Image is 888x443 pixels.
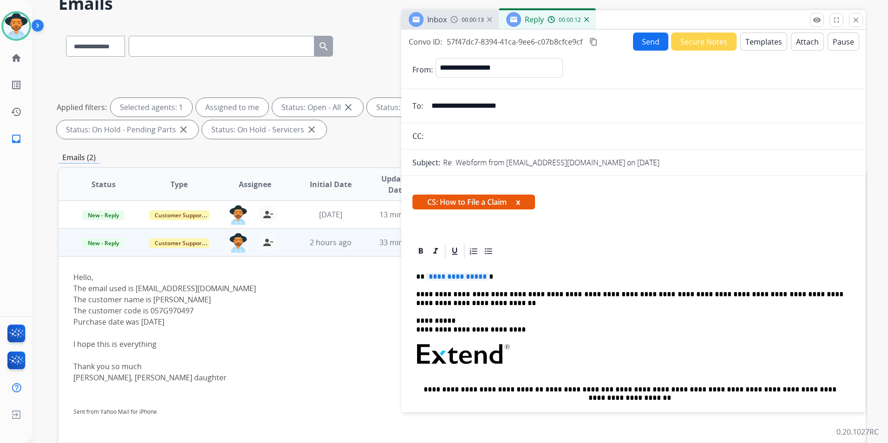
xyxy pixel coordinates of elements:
div: The email used is [EMAIL_ADDRESS][DOMAIN_NAME] [73,283,699,294]
div: The customer code is 057G970497 [73,305,699,316]
div: Ordered List [467,244,481,258]
p: Applied filters: [57,102,107,113]
mat-icon: search [318,41,329,52]
span: Customer Support [149,238,209,248]
span: Status [91,179,116,190]
div: Underline [448,244,462,258]
a: Sent from Yahoo Mail for iPhone [73,408,157,416]
span: Reply [525,14,544,25]
span: Customer Support [149,210,209,220]
span: Updated Date [376,173,418,195]
button: Attach [791,33,824,51]
p: CC: [412,130,424,142]
div: I hope this is everything [73,339,699,350]
span: New - Reply [82,210,124,220]
p: To: [412,100,423,111]
mat-icon: person_remove [262,209,274,220]
mat-icon: history [11,106,22,117]
mat-icon: list_alt [11,79,22,91]
span: 57f47dc7-8394-41ca-9ee6-c07b8cfce9cf [447,37,582,47]
div: Thank you so much [73,361,699,372]
p: Re: Webform from [EMAIL_ADDRESS][DOMAIN_NAME] on [DATE] [443,157,659,168]
span: Initial Date [310,179,352,190]
div: Italic [429,244,443,258]
span: 2 hours ago [310,237,352,248]
img: agent-avatar [229,233,248,253]
img: avatar [3,13,29,39]
p: From: [412,64,433,75]
p: Subject: [412,157,440,168]
div: Bullet List [482,244,496,258]
span: CS: How to File a Claim [412,195,535,209]
mat-icon: close [852,16,860,24]
p: Convo ID: [409,36,442,47]
button: Pause [828,33,859,51]
span: 00:00:13 [462,16,484,24]
div: Status: On Hold - Servicers [202,120,326,139]
div: Bold [414,244,428,258]
mat-icon: inbox [11,133,22,144]
div: The customer name is [PERSON_NAME] [73,294,699,305]
div: Purchase date was [DATE] [73,316,699,327]
button: x [516,196,520,208]
mat-icon: close [306,124,317,135]
span: [DATE] [319,209,342,220]
button: Send [633,33,668,51]
div: [PERSON_NAME], [PERSON_NAME] daughter [73,372,699,428]
div: Selected agents: 1 [111,98,192,117]
p: Emails (2) [59,152,99,163]
span: Inbox [427,14,447,25]
span: 00:00:12 [559,16,581,24]
div: Hello, [73,272,699,428]
button: Secure Notes [671,33,737,51]
mat-icon: home [11,52,22,64]
span: Assignee [239,179,271,190]
div: Status: New - Initial [367,98,465,117]
mat-icon: remove_red_eye [813,16,821,24]
mat-icon: close [343,102,354,113]
span: New - Reply [82,238,124,248]
button: Templates [740,33,787,51]
div: Status: Open - All [272,98,363,117]
span: 33 minutes ago [379,237,433,248]
img: agent-avatar [229,205,248,225]
span: Type [170,179,188,190]
mat-icon: content_copy [589,38,598,46]
mat-icon: person_remove [262,237,274,248]
mat-icon: close [178,124,189,135]
div: Status: On Hold - Pending Parts [57,120,198,139]
span: 13 minutes ago [379,209,433,220]
p: 0.20.1027RC [836,426,879,437]
div: Assigned to me [196,98,268,117]
mat-icon: fullscreen [832,16,841,24]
